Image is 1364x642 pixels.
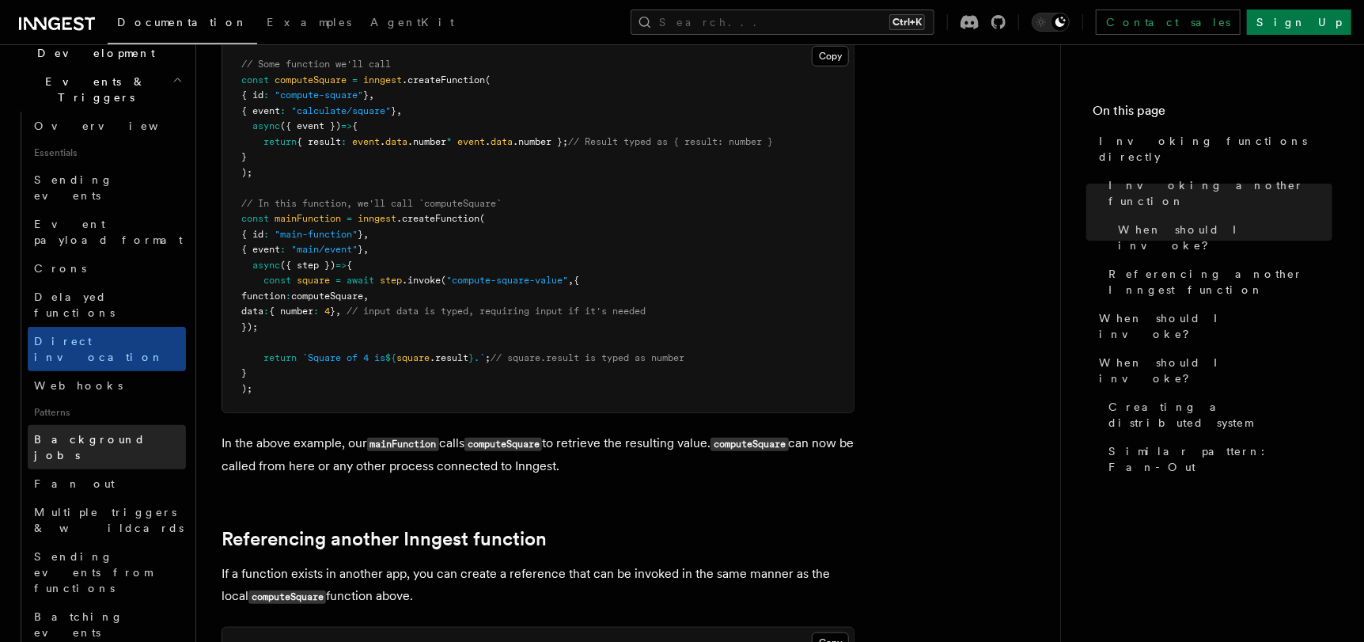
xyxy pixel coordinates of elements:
a: Sending events [28,165,186,210]
span: // square.result is typed as number [491,352,684,363]
span: } [468,352,474,363]
span: Multiple triggers & wildcards [34,506,184,534]
code: computeSquare [710,438,788,451]
span: Sending events [34,173,113,202]
span: } [391,105,396,116]
span: Fan out [34,477,115,490]
span: : [280,105,286,116]
span: : [263,306,269,317]
span: data [241,306,263,317]
span: = [352,74,358,85]
span: { id [241,89,263,101]
span: .result [430,352,468,363]
span: When should I invoke? [1099,355,1332,386]
a: Direct invocation [28,327,186,371]
a: When should I invoke? [1093,348,1332,393]
a: Fan out [28,469,186,498]
a: Referencing another Inngest function [1102,260,1332,304]
span: square [297,275,330,286]
span: { number [269,306,313,317]
span: ({ step }) [280,260,335,271]
span: return [263,352,297,363]
span: Event payload format [34,218,183,246]
span: , [335,306,341,317]
span: data [491,136,513,147]
a: Invoking functions directly [1093,127,1332,171]
button: Toggle dark mode [1032,13,1070,32]
span: Delayed functions [34,291,115,319]
p: In the above example, our calls to retrieve the resulting value. can now be called from here or a... [222,432,854,477]
span: , [396,105,402,116]
span: Direct invocation [34,335,164,363]
span: data [385,136,407,147]
span: Webhooks [34,379,123,392]
span: . [380,136,385,147]
code: computeSquare [248,591,326,604]
span: => [335,260,347,271]
span: = [347,213,352,224]
span: When should I invoke? [1099,310,1332,342]
span: ( [441,275,446,286]
button: Search...Ctrl+K [631,9,934,35]
a: Creating a distributed system [1102,393,1332,437]
span: async [252,120,280,131]
span: Events & Triggers [13,74,172,105]
span: Similar pattern: Fan-Out [1108,443,1332,475]
span: Batching events [34,610,123,639]
span: mainFunction [275,213,341,224]
span: computeSquare [275,74,347,85]
a: Examples [257,5,361,43]
span: : [263,229,269,240]
a: AgentKit [361,5,464,43]
span: } [363,89,369,101]
span: Sending events from functions [34,550,152,595]
span: Essentials [28,140,186,165]
a: When should I invoke? [1112,215,1332,260]
span: Creating a distributed system [1108,399,1332,431]
p: If a function exists in another app, you can create a reference that can be invoked in the same m... [222,563,854,608]
span: } [330,306,335,317]
span: .number }; [513,136,568,147]
a: Referencing another Inngest function [222,528,547,550]
span: `Square of 4 is [302,352,385,363]
span: { event [241,244,280,255]
span: return [263,136,297,147]
span: } [358,244,363,255]
span: const [241,74,269,85]
span: const [263,275,291,286]
span: async [252,260,280,271]
span: ${ [385,352,396,363]
button: Copy [812,46,849,66]
a: Event payload format [28,210,186,254]
a: Documentation [108,5,257,44]
span: "calculate/square" [291,105,391,116]
span: // Result typed as { result: number } [568,136,773,147]
a: Crons [28,254,186,283]
a: Multiple triggers & wildcards [28,498,186,542]
span: Documentation [117,16,248,28]
span: event [457,136,485,147]
span: : [286,291,291,302]
span: = [335,275,341,286]
span: .createFunction [396,213,479,224]
a: Delayed functions [28,283,186,327]
span: { result [297,136,341,147]
span: Local Development [13,29,172,61]
button: Local Development [13,23,186,67]
span: .` [474,352,485,363]
span: ); [241,167,252,178]
span: , [568,275,574,286]
span: Invoking functions directly [1099,133,1332,165]
span: AgentKit [370,16,454,28]
a: Sign Up [1247,9,1351,35]
a: Webhooks [28,371,186,400]
span: : [313,306,319,317]
span: => [341,120,352,131]
span: event [352,136,380,147]
span: Background jobs [34,433,146,462]
span: ( [479,213,485,224]
span: inngest [358,213,396,224]
span: } [241,151,247,162]
span: "compute-square-value" [446,275,568,286]
span: : [341,136,347,147]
